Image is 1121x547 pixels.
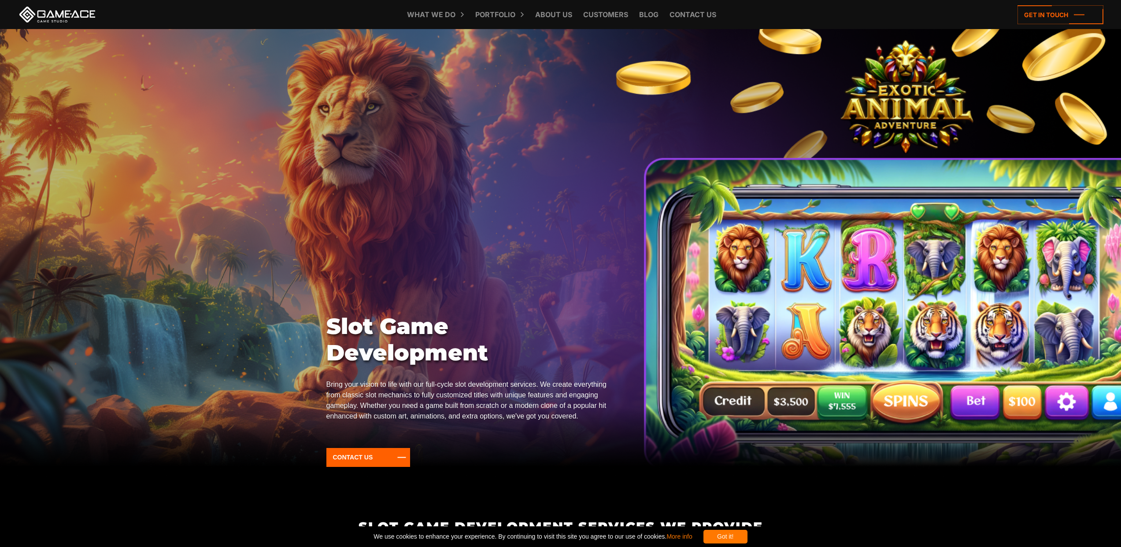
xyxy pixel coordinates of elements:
h1: Slot Game Development [326,313,607,366]
a: More info [666,533,692,540]
a: Get in touch [1017,5,1103,24]
a: Contact Us [326,448,411,467]
h2: Slot Game Development Services We Provide [326,520,795,534]
p: Bring your vision to life with our full-cycle slot development services. We create everything fro... [326,379,607,422]
div: Got it! [703,530,747,543]
span: We use cookies to enhance your experience. By continuing to visit this site you agree to our use ... [374,530,692,543]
